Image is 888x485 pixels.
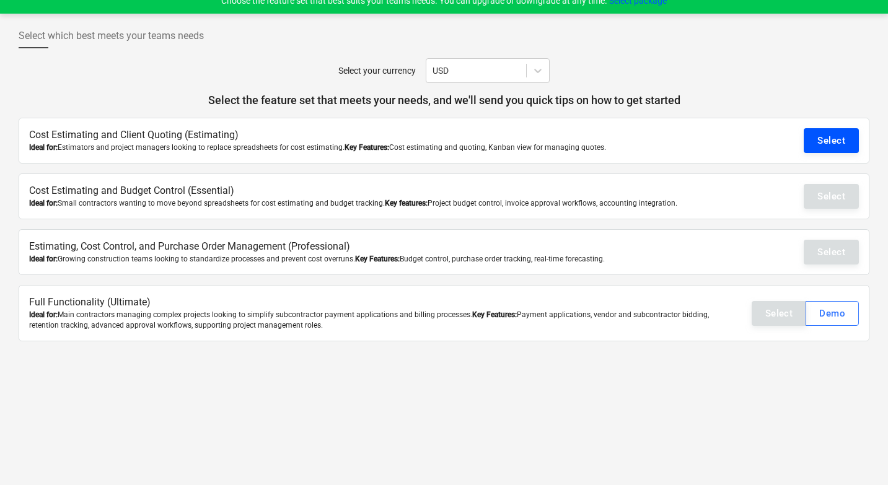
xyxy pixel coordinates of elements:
p: Cost Estimating and Budget Control (Essential) [29,184,721,198]
b: Key Features: [472,310,517,319]
b: Ideal for: [29,310,58,319]
span: Select which best meets your teams needs [19,28,204,43]
p: Estimating, Cost Control, and Purchase Order Management (Professional) [29,240,721,254]
div: Estimators and project managers looking to replace spreadsheets for cost estimating. Cost estimat... [29,142,721,153]
b: Ideal for: [29,143,58,152]
b: Key Features: [355,255,400,263]
div: Growing construction teams looking to standardize processes and prevent cost overruns. Budget con... [29,254,721,264]
iframe: Chat Widget [826,426,888,485]
b: Ideal for: [29,255,58,263]
p: Select the feature set that meets your needs, and we'll send you quick tips on how to get started [19,93,869,108]
button: Demo [806,301,859,326]
b: Key Features: [345,143,389,152]
div: Main contractors managing complex projects looking to simplify subcontractor payment applications... [29,310,721,331]
p: Select your currency [338,64,416,77]
div: Small contractors wanting to move beyond spreadsheets for cost estimating and budget tracking. Pr... [29,198,721,209]
b: Key features: [385,199,428,208]
p: Cost Estimating and Client Quoting (Estimating) [29,128,721,142]
p: Full Functionality (Ultimate) [29,295,721,310]
b: Ideal for: [29,199,58,208]
div: Demo [819,305,845,321]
